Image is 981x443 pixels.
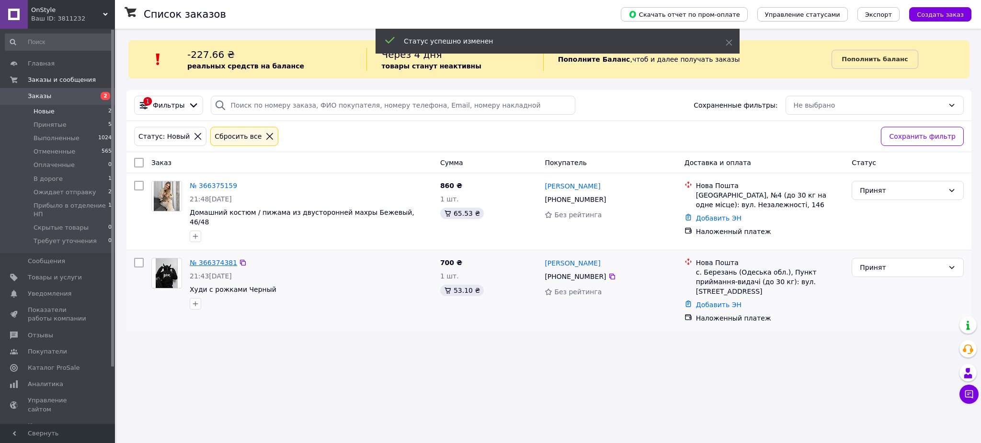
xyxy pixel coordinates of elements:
[151,52,165,66] img: :exclamation:
[153,100,184,110] span: Фильтры
[28,396,89,413] span: Управление сайтом
[34,175,63,183] span: В дороге
[151,159,171,166] span: Заказ
[28,380,63,388] span: Аналитика
[696,227,844,236] div: Наложенный платеж
[34,147,75,156] span: Отмененные
[108,161,112,169] span: 0
[190,272,232,280] span: 21:43[DATE]
[28,364,80,372] span: Каталог ProSale
[696,301,741,309] a: Добавить ЭН
[28,289,71,298] span: Уведомления
[28,306,89,323] span: Показатели работы компании
[31,14,115,23] div: Ваш ID: 3811232
[900,10,971,18] a: Создать заказ
[440,259,462,266] span: 700 ₴
[137,131,192,142] div: Статус: Новый
[545,181,600,191] a: [PERSON_NAME]
[621,7,748,22] button: Скачать отчет по пром-оплате
[757,7,848,22] button: Управление статусами
[694,100,777,110] span: Сохраненные фильтры:
[543,48,832,71] div: , чтоб и далее получать заказы
[34,134,80,143] span: Выполненные
[889,131,956,142] span: Сохранить фильтр
[28,273,82,282] span: Товары и услуги
[5,33,113,51] input: Поиск
[213,131,263,142] div: Сбросить все
[190,195,232,203] span: 21:48[DATE]
[558,55,630,63] b: Пополните Баланс
[696,214,741,222] a: Добавить ЭН
[156,258,178,288] img: Фото товару
[554,211,602,219] span: Без рейтинга
[381,62,481,70] b: товары станут неактивны
[545,159,587,166] span: Покупатель
[404,36,702,46] div: Статус успешно изменен
[440,159,463,166] span: Сумма
[34,107,55,116] span: Новые
[190,259,237,266] a: № 366374381
[101,92,110,100] span: 2
[151,181,182,211] a: Фото товару
[144,9,226,20] h1: Список заказов
[28,421,89,439] span: Кошелек компании
[543,193,608,206] div: [PHONE_NUMBER]
[108,175,112,183] span: 1
[543,270,608,283] div: [PHONE_NUMBER]
[696,258,844,267] div: Нова Пошта
[34,121,67,129] span: Принятые
[28,331,53,340] span: Отзывы
[108,223,112,232] span: 0
[696,190,844,210] div: [GEOGRAPHIC_DATA], №4 (до 30 кг на одне місце): вул. Незалежності, 146
[554,288,602,296] span: Без рейтинга
[794,100,944,111] div: Не выбрано
[28,347,67,356] span: Покупатели
[865,11,892,18] span: Экспорт
[108,107,112,116] span: 2
[34,161,75,169] span: Оплаченные
[696,267,844,296] div: с. Березань (Одеська обл.), Пункт приймання-видачі (до 30 кг): вул. [STREET_ADDRESS]
[860,185,944,196] div: Принят
[187,62,304,70] b: реальных средств на балансе
[696,181,844,190] div: Нова Пошта
[31,6,103,14] span: OnStyle
[108,188,112,197] span: 2
[34,188,96,197] span: Ожидает отправку
[98,134,112,143] span: 1024
[190,286,276,293] a: Худи с рожками Черный
[28,92,51,100] span: Заказы
[881,127,964,146] button: Сохранить фильтр
[628,10,740,19] span: Скачать отчет по пром-оплате
[545,258,600,268] a: [PERSON_NAME]
[842,55,908,63] b: Пополнить баланс
[108,201,112,219] span: 1
[684,159,751,166] span: Доставка и оплата
[860,262,944,273] div: Принят
[190,209,414,226] a: Домашний костюм / пижама из двусторонней махры Бежевый, 46/48
[190,182,237,189] a: № 366375159
[154,181,179,211] img: Фото товару
[909,7,971,22] button: Создать заказ
[28,257,65,266] span: Сообщения
[852,159,876,166] span: Статус
[917,11,964,18] span: Создать заказ
[28,76,96,84] span: Заказы и сообщения
[832,50,918,69] a: Пополнить баланс
[28,59,55,68] span: Главная
[211,96,575,115] input: Поиск по номеру заказа, ФИО покупателя, номеру телефона, Email, номеру накладной
[440,182,462,189] span: 860 ₴
[102,147,112,156] span: 565
[696,313,844,323] div: Наложенный платеж
[440,285,484,296] div: 53.10 ₴
[151,258,182,288] a: Фото товару
[108,237,112,245] span: 0
[765,11,840,18] span: Управление статусами
[34,237,97,245] span: Требует уточнения
[108,121,112,129] span: 5
[187,49,235,60] span: -227.66 ₴
[959,385,979,404] button: Чат с покупателем
[857,7,900,22] button: Экспорт
[440,208,484,219] div: 65.53 ₴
